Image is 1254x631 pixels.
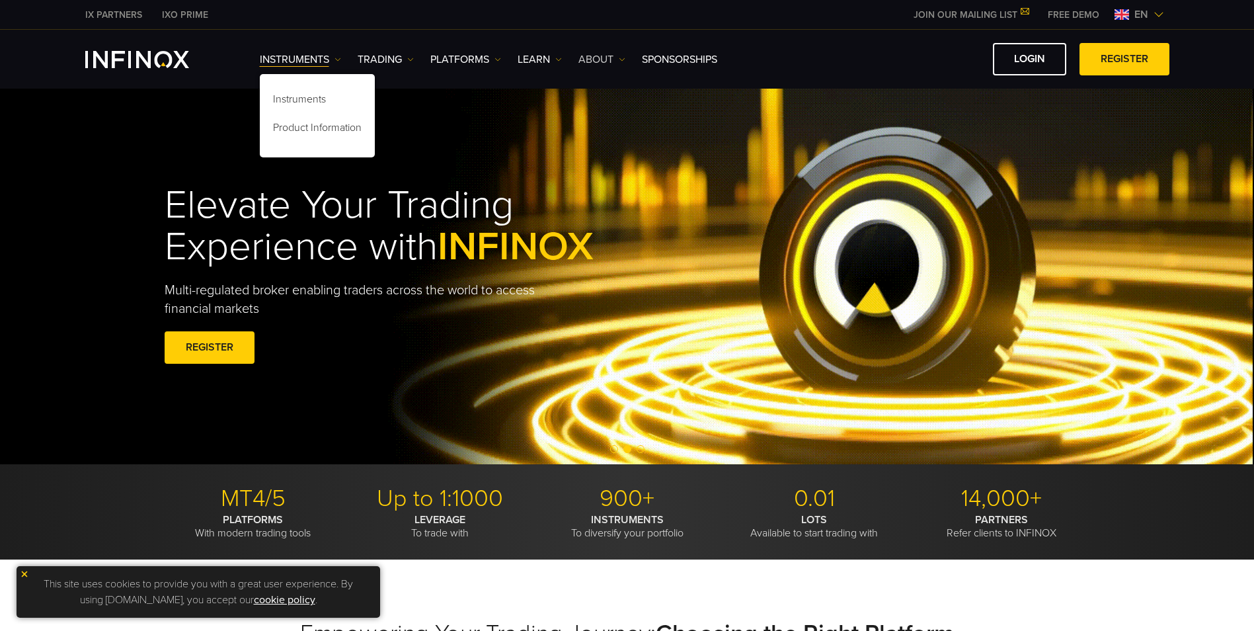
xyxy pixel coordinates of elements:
img: yellow close icon [20,569,29,579]
p: With modern trading tools [165,513,342,540]
strong: PARTNERS [975,513,1028,526]
p: 14,000+ [913,484,1090,513]
a: Instruments [260,52,341,67]
a: INFINOX MENU [1038,8,1109,22]
a: Instruments [260,87,375,116]
a: INFINOX [152,8,218,22]
a: cookie policy [254,593,315,607]
a: JOIN OUR MAILING LIST [904,9,1038,21]
p: 0.01 [726,484,903,513]
p: Available to start trading with [726,513,903,540]
span: Go to slide 3 [637,445,645,453]
a: TRADING [358,52,414,67]
a: REGISTER [165,331,255,364]
a: INFINOX Logo [85,51,220,68]
span: Go to slide 2 [623,445,631,453]
span: INFINOX [438,223,594,271]
strong: PLATFORMS [223,513,283,526]
p: Refer clients to INFINOX [913,513,1090,540]
p: Multi-regulated broker enabling traders across the world to access financial markets [165,281,557,318]
strong: LEVERAGE [414,513,465,526]
a: Product Information [260,116,375,144]
a: PLATFORMS [430,52,501,67]
a: ABOUT [578,52,625,67]
a: REGISTER [1079,43,1169,75]
a: INFINOX [75,8,152,22]
strong: LOTS [801,513,827,526]
strong: INSTRUMENTS [591,513,664,526]
p: To trade with [352,513,529,540]
a: SPONSORSHIPS [642,52,717,67]
span: Go to slide 1 [610,445,618,453]
p: To diversify your portfolio [539,513,716,540]
p: 900+ [539,484,716,513]
a: Learn [518,52,562,67]
p: MT4/5 [165,484,342,513]
p: Up to 1:1000 [352,484,529,513]
a: LOGIN [993,43,1066,75]
span: en [1129,7,1154,22]
h1: Elevate Your Trading Experience with [165,185,655,268]
p: This site uses cookies to provide you with a great user experience. By using [DOMAIN_NAME], you a... [23,573,373,611]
